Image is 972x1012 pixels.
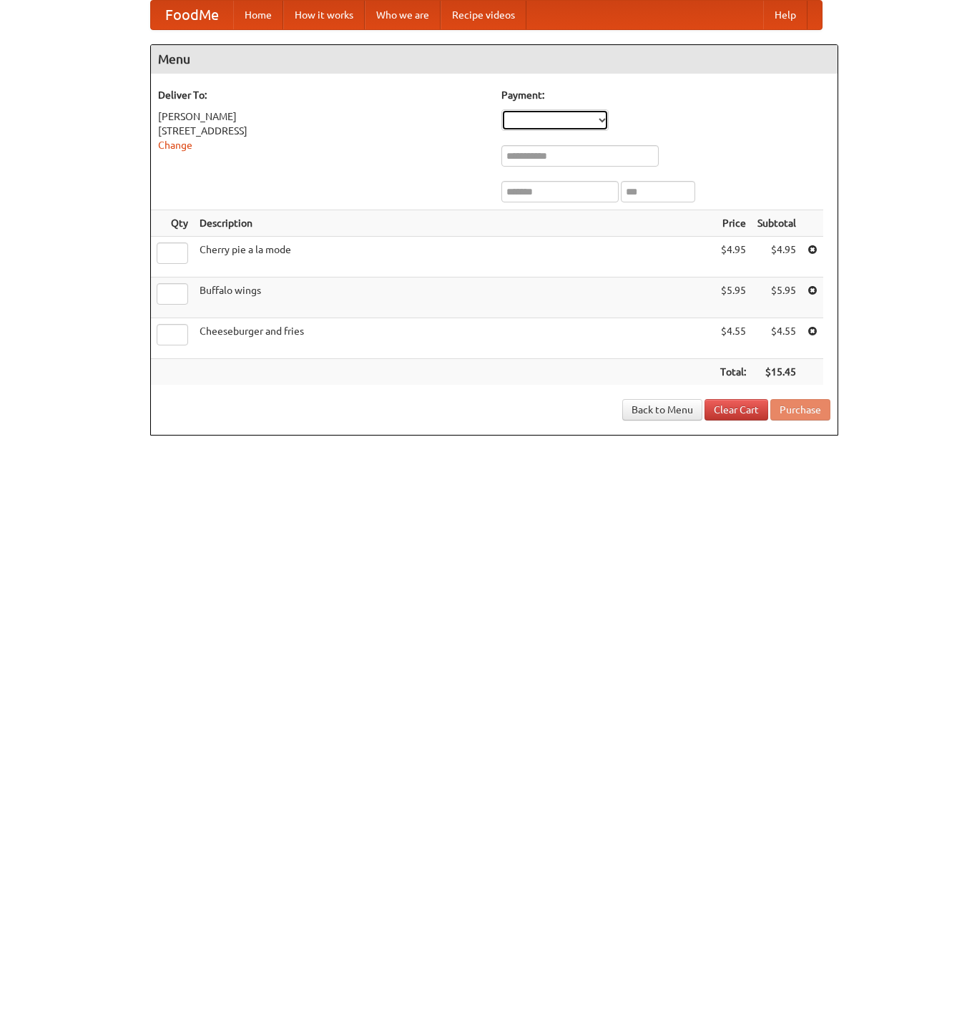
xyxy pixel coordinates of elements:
[151,45,838,74] h4: Menu
[158,139,192,151] a: Change
[752,277,802,318] td: $5.95
[715,359,752,385] th: Total:
[194,237,715,277] td: Cherry pie a la mode
[705,399,768,421] a: Clear Cart
[770,399,830,421] button: Purchase
[715,237,752,277] td: $4.95
[752,237,802,277] td: $4.95
[151,210,194,237] th: Qty
[233,1,283,29] a: Home
[158,88,487,102] h5: Deliver To:
[501,88,830,102] h5: Payment:
[752,359,802,385] th: $15.45
[441,1,526,29] a: Recipe videos
[763,1,807,29] a: Help
[283,1,365,29] a: How it works
[194,318,715,359] td: Cheeseburger and fries
[715,318,752,359] td: $4.55
[194,277,715,318] td: Buffalo wings
[158,124,487,138] div: [STREET_ADDRESS]
[752,318,802,359] td: $4.55
[151,1,233,29] a: FoodMe
[365,1,441,29] a: Who we are
[752,210,802,237] th: Subtotal
[622,399,702,421] a: Back to Menu
[715,277,752,318] td: $5.95
[158,109,487,124] div: [PERSON_NAME]
[715,210,752,237] th: Price
[194,210,715,237] th: Description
